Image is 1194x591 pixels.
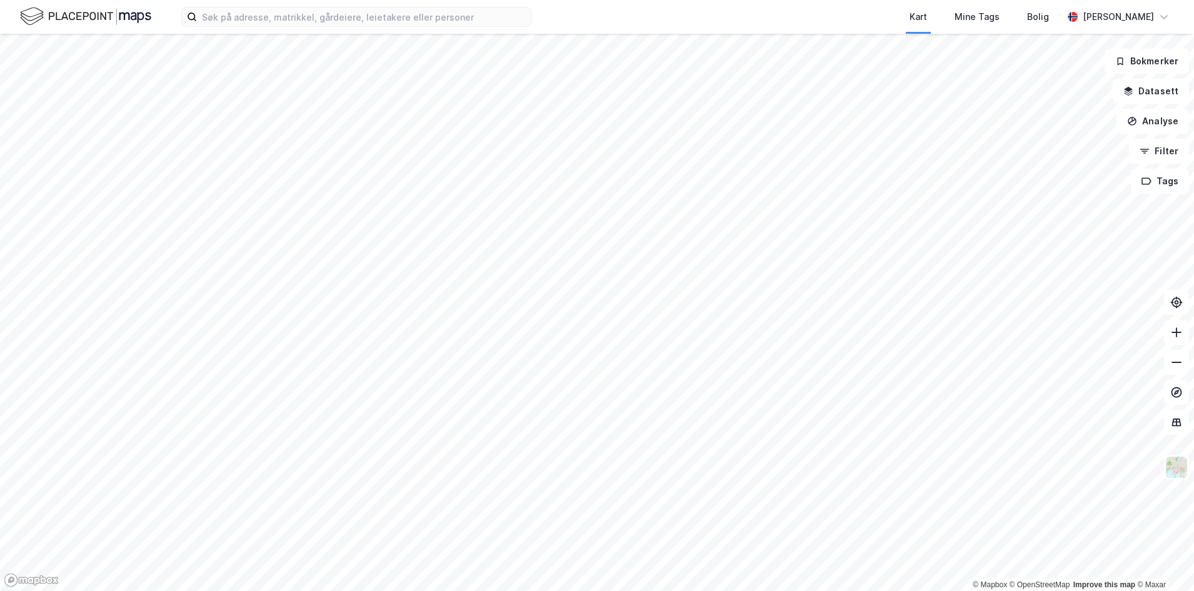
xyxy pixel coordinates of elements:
[910,9,927,24] div: Kart
[955,9,1000,24] div: Mine Tags
[1129,139,1189,164] button: Filter
[1105,49,1189,74] button: Bokmerker
[1165,455,1188,479] img: Z
[1027,9,1049,24] div: Bolig
[973,580,1007,589] a: Mapbox
[1131,169,1189,194] button: Tags
[1116,109,1189,134] button: Analyse
[1131,531,1194,591] div: Kontrollprogram for chat
[1010,580,1070,589] a: OpenStreetMap
[1131,531,1194,591] iframe: Chat Widget
[1113,79,1189,104] button: Datasett
[197,7,531,26] input: Søk på adresse, matrikkel, gårdeiere, leietakere eller personer
[1083,9,1154,24] div: [PERSON_NAME]
[4,573,59,587] a: Mapbox homepage
[20,6,151,27] img: logo.f888ab2527a4732fd821a326f86c7f29.svg
[1073,580,1135,589] a: Improve this map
